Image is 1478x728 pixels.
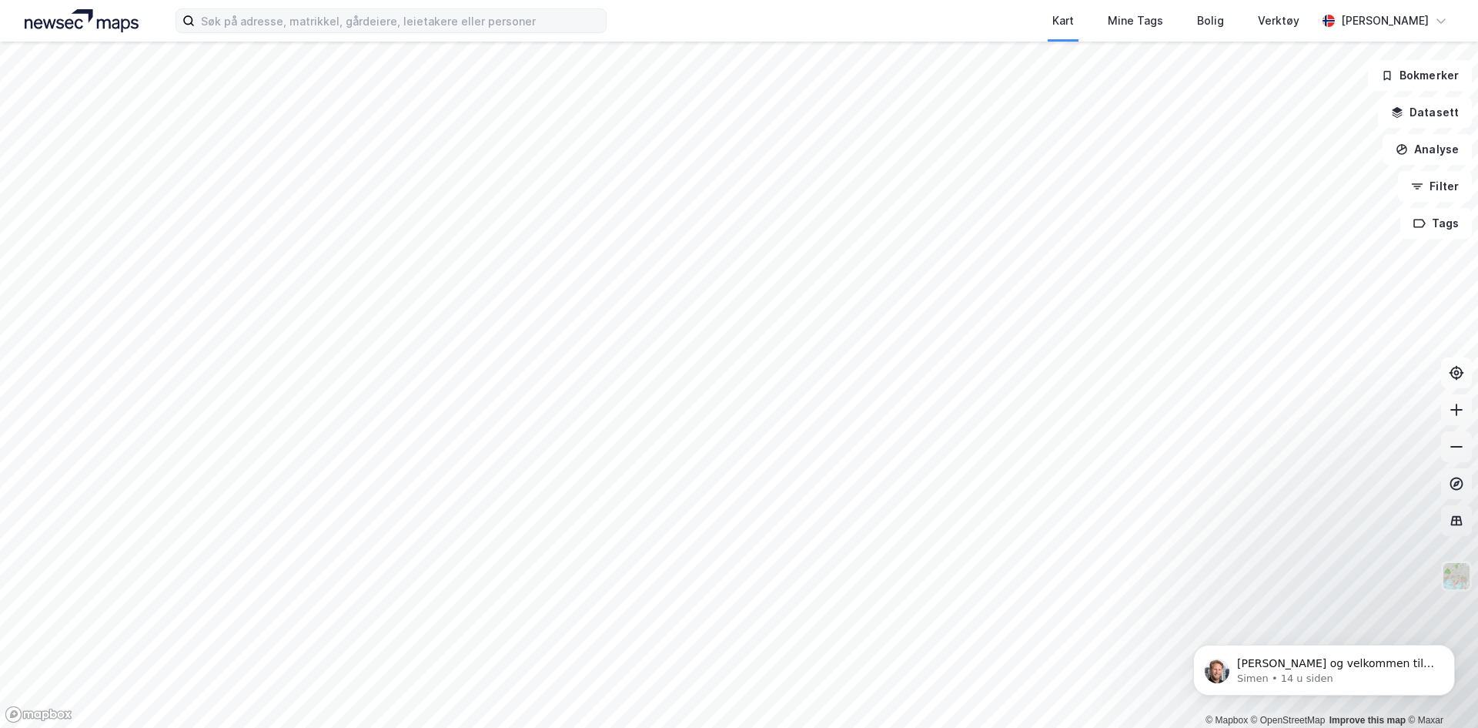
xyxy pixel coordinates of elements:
img: logo.a4113a55bc3d86da70a041830d287a7e.svg [25,9,139,32]
div: Verktøy [1258,12,1299,30]
a: Improve this map [1329,715,1406,726]
div: Kart [1052,12,1074,30]
button: Analyse [1383,134,1472,165]
a: Mapbox homepage [5,706,72,723]
div: Mine Tags [1108,12,1163,30]
button: Datasett [1378,97,1472,128]
div: Bolig [1197,12,1224,30]
a: Mapbox [1205,715,1248,726]
div: [PERSON_NAME] [1341,12,1429,30]
button: Filter [1398,171,1472,202]
a: OpenStreetMap [1251,715,1326,726]
iframe: Intercom notifications melding [1170,612,1478,720]
input: Søk på adresse, matrikkel, gårdeiere, leietakere eller personer [195,9,606,32]
img: Z [1442,562,1471,591]
button: Tags [1400,208,1472,239]
button: Bokmerker [1368,60,1472,91]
